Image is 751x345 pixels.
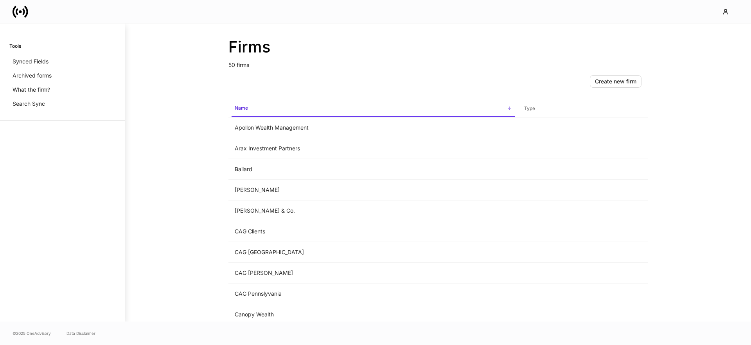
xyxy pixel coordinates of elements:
[228,304,518,325] td: Canopy Wealth
[228,38,648,56] h2: Firms
[13,58,49,65] p: Synced Fields
[9,54,115,69] a: Synced Fields
[9,69,115,83] a: Archived forms
[228,284,518,304] td: CAG Pennslyvania
[13,86,50,94] p: What the firm?
[228,159,518,180] td: Bailard
[524,105,535,112] h6: Type
[13,100,45,108] p: Search Sync
[228,200,518,221] td: [PERSON_NAME] & Co.
[13,72,52,79] p: Archived forms
[521,101,645,117] span: Type
[228,180,518,200] td: [PERSON_NAME]
[232,100,515,117] span: Name
[66,330,95,336] a: Data Disclaimer
[9,83,115,97] a: What the firm?
[228,138,518,159] td: Arax Investment Partners
[228,221,518,242] td: CAG Clients
[9,42,21,50] h6: Tools
[228,56,648,69] p: 50 firms
[228,117,518,138] td: Apollon Wealth Management
[235,104,248,112] h6: Name
[228,242,518,263] td: CAG [GEOGRAPHIC_DATA]
[228,263,518,284] td: CAG [PERSON_NAME]
[595,79,636,84] div: Create new firm
[9,97,115,111] a: Search Sync
[13,330,51,336] span: © 2025 OneAdvisory
[590,75,641,88] button: Create new firm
